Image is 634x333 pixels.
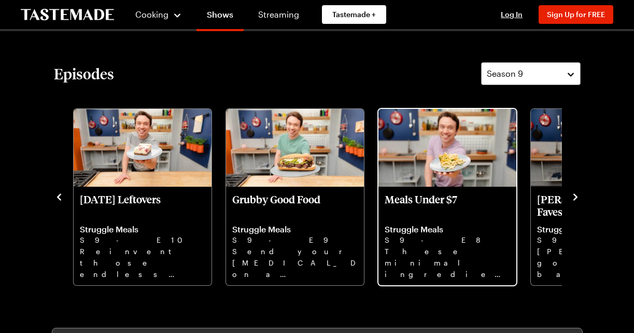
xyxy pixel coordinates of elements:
[196,2,244,31] a: Shows
[74,109,212,187] img: Thanksgiving Leftovers
[491,9,532,20] button: Log In
[226,109,364,187] img: Grubby Good Food
[73,106,225,286] div: 3 / 12
[487,67,523,80] span: Season 9
[232,193,358,218] p: Grubby Good Food
[232,246,358,279] p: Send your [MEDICAL_DATA] on a flavorful food tour without leaving the Struggle Kitchen.
[232,224,358,234] p: Struggle Meals
[80,246,205,279] p: Reinvent those endless [DATE] leftovers with revamped dishes the family will love.
[501,10,523,19] span: Log In
[332,9,376,20] span: Tastemade +
[232,234,358,246] p: S9 - E9
[80,193,205,279] a: Thanksgiving Leftovers
[547,10,605,19] span: Sign Up for FREE
[54,190,64,202] button: navigate to previous item
[378,109,516,187] img: Meals Under $7
[226,109,364,285] div: Grubby Good Food
[135,9,168,19] span: Cooking
[385,224,510,234] p: Struggle Meals
[385,234,510,246] p: S9 - E8
[135,2,182,27] button: Cooking
[385,193,510,218] p: Meals Under $7
[80,234,205,246] p: S9 - E10
[80,224,205,234] p: Struggle Meals
[322,5,386,24] a: Tastemade +
[21,9,114,21] a: To Tastemade Home Page
[385,246,510,279] p: These minimal ingredient recipes are the keys to creating filling, flavorful meals for 4 people f...
[54,64,114,83] h2: Episodes
[74,109,212,285] div: Thanksgiving Leftovers
[225,106,377,286] div: 4 / 12
[570,190,581,202] button: navigate to next item
[377,106,530,286] div: 5 / 12
[232,193,358,279] a: Grubby Good Food
[378,109,516,285] div: Meals Under $7
[539,5,613,24] button: Sign Up for FREE
[481,62,581,85] button: Season 9
[80,193,205,218] p: [DATE] Leftovers
[385,193,510,279] a: Meals Under $7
